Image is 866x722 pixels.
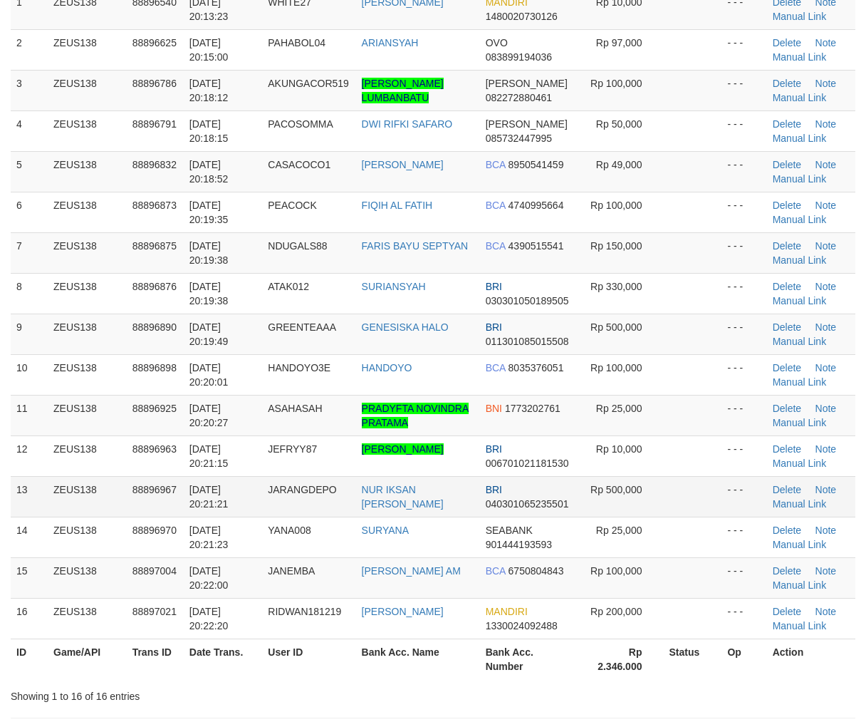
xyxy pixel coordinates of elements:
a: Delete [773,200,801,211]
a: [PERSON_NAME] [362,606,444,617]
th: Bank Acc. Number [480,639,578,679]
td: 4 [11,110,48,151]
span: Rp 100,000 [590,565,642,577]
span: Rp 150,000 [590,240,642,252]
td: 13 [11,476,48,517]
span: MANDIRI [486,606,528,617]
span: [DATE] 20:18:52 [189,159,229,185]
td: - - - [721,598,766,639]
span: ASAHASAH [268,403,322,414]
a: Manual Link [773,173,827,185]
span: OVO [486,37,508,48]
span: YANA008 [268,525,311,536]
span: [DATE] 20:15:00 [189,37,229,63]
td: 8 [11,273,48,314]
a: Note [815,443,837,455]
a: Note [815,281,837,292]
span: Copy 082272880461 to clipboard [486,92,552,103]
td: ZEUS138 [48,476,127,517]
span: [DATE] 20:22:20 [189,606,229,631]
a: Delete [773,281,801,292]
span: [DATE] 20:19:35 [189,200,229,225]
a: Delete [773,240,801,252]
td: - - - [721,273,766,314]
span: GREENTEAAA [268,321,336,333]
th: Bank Acc. Name [356,639,480,679]
a: Delete [773,565,801,577]
a: Note [815,565,837,577]
span: 88896876 [132,281,177,292]
span: Copy 901444193593 to clipboard [486,539,552,550]
td: - - - [721,70,766,110]
span: 88896967 [132,484,177,495]
a: Delete [773,118,801,130]
span: 88896875 [132,240,177,252]
span: Rp 100,000 [590,78,642,89]
span: 88896625 [132,37,177,48]
span: [PERSON_NAME] [486,118,568,130]
td: 6 [11,192,48,232]
span: Copy 1773202761 to clipboard [505,403,560,414]
a: Note [815,78,837,89]
span: Rp 100,000 [590,362,642,373]
a: Delete [773,403,801,414]
a: Note [815,321,837,333]
td: 16 [11,598,48,639]
td: ZEUS138 [48,314,127,354]
span: 88896898 [132,362,177,373]
span: 88896786 [132,78,177,89]
span: BRI [486,281,502,292]
a: Manual Link [773,51,827,63]
span: BCA [486,200,506,211]
th: User ID [262,639,355,679]
span: 88896890 [132,321,177,333]
td: - - - [721,517,766,557]
td: - - - [721,395,766,435]
a: Note [815,403,837,414]
a: FIQIH AL FATIH [362,200,433,211]
a: Delete [773,321,801,333]
span: [DATE] 20:21:23 [189,525,229,550]
a: [PERSON_NAME] [362,443,444,455]
span: [DATE] 20:21:15 [189,443,229,469]
span: [DATE] 20:20:27 [189,403,229,428]
td: ZEUS138 [48,29,127,70]
td: ZEUS138 [48,70,127,110]
a: Delete [773,484,801,495]
a: Note [815,37,837,48]
a: [PERSON_NAME] AM [362,565,461,577]
span: [DATE] 20:22:00 [189,565,229,591]
span: [DATE] 20:18:15 [189,118,229,144]
a: Manual Link [773,254,827,266]
span: Copy 6750804843 to clipboard [508,565,564,577]
div: Showing 1 to 16 of 16 entries [11,684,350,703]
a: Manual Link [773,539,827,550]
td: 15 [11,557,48,598]
a: Note [815,606,837,617]
td: ZEUS138 [48,151,127,192]
span: PAHABOL04 [268,37,325,48]
span: Copy 011301085015508 to clipboard [486,336,569,347]
span: Rp 50,000 [596,118,642,130]
span: [DATE] 20:18:12 [189,78,229,103]
a: Delete [773,525,801,536]
a: ARIANSYAH [362,37,419,48]
span: Rp 10,000 [596,443,642,455]
span: BCA [486,240,506,252]
th: ID [11,639,48,679]
td: ZEUS138 [48,192,127,232]
span: [DATE] 20:20:01 [189,362,229,388]
td: ZEUS138 [48,232,127,273]
a: GENESISKA HALO [362,321,449,333]
span: Copy 1330024092488 to clipboard [486,620,558,631]
td: 14 [11,517,48,557]
th: Op [721,639,766,679]
span: 88896970 [132,525,177,536]
th: Date Trans. [184,639,262,679]
a: Delete [773,37,801,48]
span: 88896832 [132,159,177,170]
a: Manual Link [773,214,827,225]
span: Rp 97,000 [596,37,642,48]
span: Rp 330,000 [590,281,642,292]
a: Note [815,200,837,211]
